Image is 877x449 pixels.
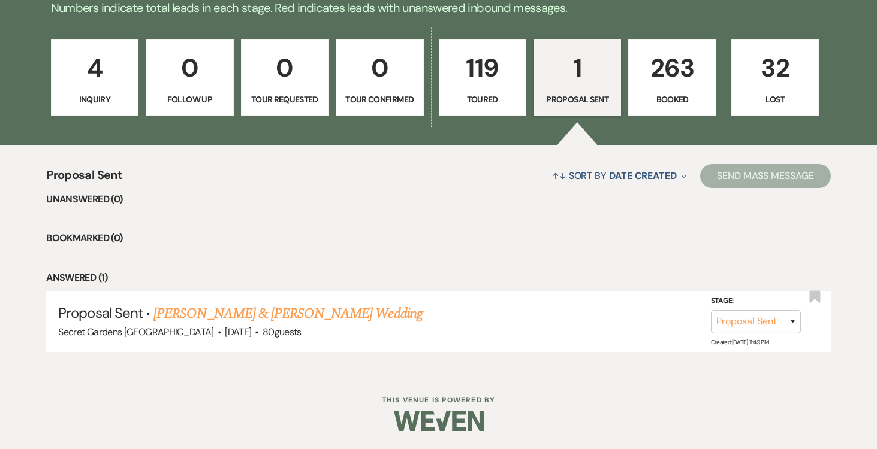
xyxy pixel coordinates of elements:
[59,48,131,88] p: 4
[547,160,691,192] button: Sort By Date Created
[59,93,131,106] p: Inquiry
[711,338,768,346] span: Created: [DATE] 11:49 PM
[534,39,621,116] a: 1Proposal Sent
[731,39,819,116] a: 32Lost
[636,48,708,88] p: 263
[711,295,801,308] label: Stage:
[46,166,122,192] span: Proposal Sent
[51,39,138,116] a: 4Inquiry
[628,39,716,116] a: 263Booked
[739,93,811,106] p: Lost
[447,48,519,88] p: 119
[739,48,811,88] p: 32
[343,48,415,88] p: 0
[343,93,415,106] p: Tour Confirmed
[249,93,321,106] p: Tour Requested
[541,48,613,88] p: 1
[249,48,321,88] p: 0
[225,326,251,338] span: [DATE]
[447,93,519,106] p: Toured
[552,169,566,182] span: ↑↓
[153,48,225,88] p: 0
[46,230,830,246] li: Bookmarked (0)
[153,93,225,106] p: Follow Up
[700,164,831,188] button: Send Mass Message
[46,270,830,286] li: Answered (1)
[394,400,484,442] img: Weven Logo
[263,326,302,338] span: 80 guests
[636,93,708,106] p: Booked
[46,192,830,207] li: Unanswered (0)
[153,303,422,324] a: [PERSON_NAME] & [PERSON_NAME] Wedding
[336,39,423,116] a: 0Tour Confirmed
[609,169,677,182] span: Date Created
[439,39,526,116] a: 119Toured
[541,93,613,106] p: Proposal Sent
[58,304,143,322] span: Proposal Sent
[241,39,329,116] a: 0Tour Requested
[58,326,214,338] span: Secret Gardens [GEOGRAPHIC_DATA]
[146,39,233,116] a: 0Follow Up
